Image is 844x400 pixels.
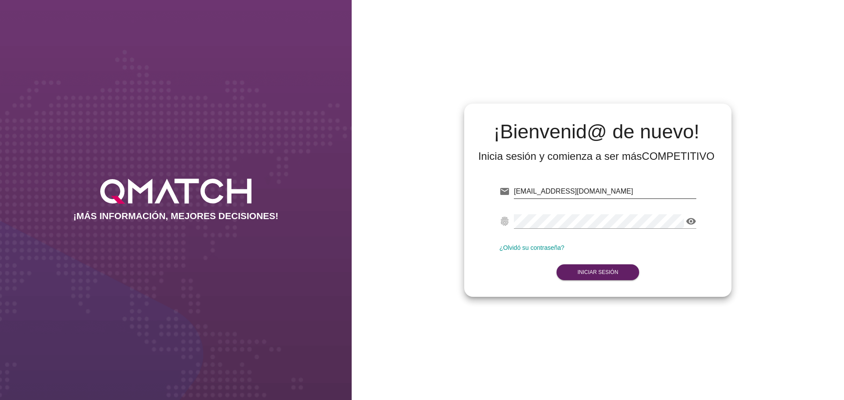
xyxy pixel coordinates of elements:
strong: COMPETITIVO [642,150,714,162]
h2: ¡Bienvenid@ de nuevo! [478,121,715,142]
i: fingerprint [499,216,510,227]
strong: Iniciar Sesión [578,269,618,275]
h2: ¡MÁS INFORMACIÓN, MEJORES DECISIONES! [73,211,279,221]
a: ¿Olvidó su contraseña? [499,244,564,251]
input: E-mail [514,184,696,198]
i: email [499,186,510,197]
div: Inicia sesión y comienza a ser más [478,149,715,163]
i: visibility [686,216,696,227]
